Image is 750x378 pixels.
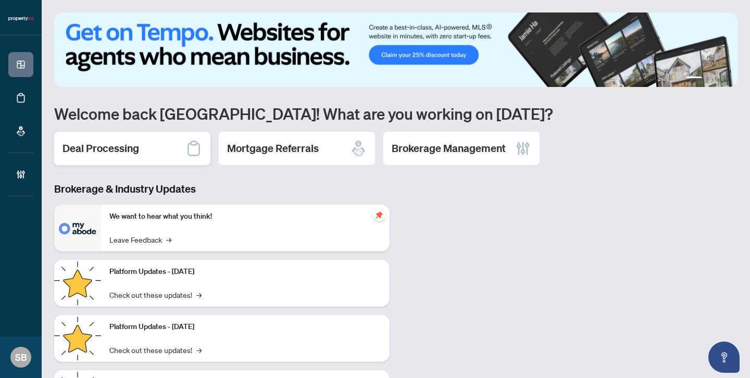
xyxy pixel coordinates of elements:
span: → [166,234,171,245]
h2: Mortgage Referrals [227,141,319,156]
img: logo [8,16,33,22]
img: Slide 0 [54,12,737,87]
a: Check out these updates!→ [109,344,202,356]
span: → [196,344,202,356]
button: 1 [685,77,702,81]
button: Open asap [708,342,740,373]
p: Platform Updates - [DATE] [109,321,381,333]
span: → [196,289,202,300]
a: Check out these updates!→ [109,289,202,300]
img: We want to hear what you think! [54,205,101,251]
img: Platform Updates - July 21, 2025 [54,260,101,307]
h2: Deal Processing [63,141,139,156]
p: Platform Updates - [DATE] [109,266,381,278]
span: pushpin [373,209,385,221]
p: We want to hear what you think! [109,211,381,222]
span: SB [15,350,27,364]
h1: Welcome back [GEOGRAPHIC_DATA]! What are you working on [DATE]? [54,104,737,123]
h3: Brokerage & Industry Updates [54,182,390,196]
button: 4 [723,77,727,81]
img: Platform Updates - July 8, 2025 [54,315,101,362]
button: 2 [706,77,710,81]
h2: Brokerage Management [392,141,506,156]
a: Leave Feedback→ [109,234,171,245]
button: 3 [715,77,719,81]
